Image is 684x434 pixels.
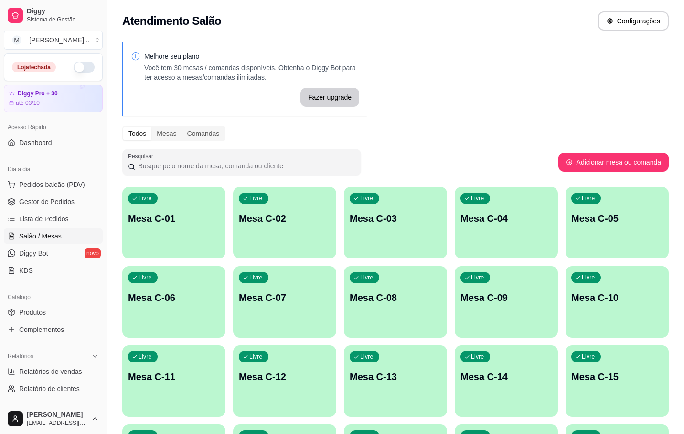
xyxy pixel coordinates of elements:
button: LivreMesa C-12 [233,345,336,417]
span: [EMAIL_ADDRESS][DOMAIN_NAME] [27,419,87,427]
span: M [12,35,21,45]
a: Relatório de mesas [4,398,103,413]
p: Mesa C-07 [239,291,331,304]
div: Loja fechada [12,62,56,72]
p: Livre [139,195,152,202]
button: LivreMesa C-13 [344,345,447,417]
div: Comandas [182,127,225,140]
p: Mesa C-06 [128,291,220,304]
label: Pesquisar [128,152,157,160]
p: Mesa C-03 [350,212,441,225]
div: Dia a dia [4,162,103,177]
div: Todos [123,127,151,140]
p: Livre [360,353,374,361]
button: LivreMesa C-11 [122,345,225,417]
div: Catálogo [4,289,103,305]
span: Gestor de Pedidos [19,197,75,207]
span: Diggy Bot [19,248,48,258]
span: Dashboard [19,138,52,147]
button: Alterar Status [74,62,95,73]
p: Melhore seu plano [144,52,359,61]
span: Produtos [19,308,46,317]
button: Adicionar mesa ou comanda [558,153,669,172]
span: Complementos [19,325,64,334]
p: Livre [360,274,374,281]
button: [PERSON_NAME][EMAIL_ADDRESS][DOMAIN_NAME] [4,407,103,430]
a: KDS [4,263,103,278]
p: Mesa C-08 [350,291,441,304]
span: [PERSON_NAME] [27,411,87,419]
p: Livre [582,195,595,202]
button: LivreMesa C-08 [344,266,447,338]
h2: Atendimento Salão [122,13,221,29]
button: LivreMesa C-03 [344,187,447,258]
p: Livre [360,195,374,202]
a: Lista de Pedidos [4,211,103,227]
p: Mesa C-13 [350,370,441,383]
button: LivreMesa C-01 [122,187,225,258]
span: Relatórios de vendas [19,367,82,376]
input: Pesquisar [135,161,355,171]
button: LivreMesa C-14 [455,345,558,417]
button: Select a team [4,31,103,50]
button: Fazer upgrade [300,88,359,107]
button: LivreMesa C-05 [566,187,669,258]
p: Livre [249,195,263,202]
p: Você tem 30 mesas / comandas disponíveis. Obtenha o Diggy Bot para ter acesso a mesas/comandas il... [144,63,359,82]
p: Mesa C-14 [460,370,552,383]
p: Mesa C-05 [571,212,663,225]
p: Mesa C-02 [239,212,331,225]
a: Complementos [4,322,103,337]
a: Gestor de Pedidos [4,194,103,209]
p: Livre [471,195,484,202]
button: LivreMesa C-10 [566,266,669,338]
p: Mesa C-15 [571,370,663,383]
span: Lista de Pedidos [19,214,69,224]
article: até 03/10 [16,99,40,107]
p: Mesa C-11 [128,370,220,383]
span: Relatórios [8,352,33,360]
p: Mesa C-04 [460,212,552,225]
p: Livre [139,274,152,281]
button: Configurações [598,11,669,31]
div: Acesso Rápido [4,120,103,135]
span: Diggy [27,7,99,16]
span: Relatório de mesas [19,401,77,411]
button: LivreMesa C-09 [455,266,558,338]
button: LivreMesa C-15 [566,345,669,417]
p: Livre [471,353,484,361]
a: Relatório de clientes [4,381,103,396]
p: Livre [582,274,595,281]
span: Pedidos balcão (PDV) [19,180,85,189]
p: Livre [582,353,595,361]
a: Dashboard [4,135,103,150]
p: Livre [471,274,484,281]
p: Mesa C-09 [460,291,552,304]
a: Diggy Botnovo [4,246,103,261]
button: LivreMesa C-07 [233,266,336,338]
a: Relatórios de vendas [4,364,103,379]
p: Mesa C-01 [128,212,220,225]
button: LivreMesa C-06 [122,266,225,338]
p: Mesa C-12 [239,370,331,383]
span: Sistema de Gestão [27,16,99,23]
button: Pedidos balcão (PDV) [4,177,103,192]
button: LivreMesa C-02 [233,187,336,258]
p: Livre [249,353,263,361]
p: Mesa C-10 [571,291,663,304]
span: KDS [19,266,33,275]
span: Salão / Mesas [19,231,62,241]
p: Livre [139,353,152,361]
a: Salão / Mesas [4,228,103,244]
div: [PERSON_NAME] ... [29,35,90,45]
a: DiggySistema de Gestão [4,4,103,27]
span: Relatório de clientes [19,384,80,393]
a: Produtos [4,305,103,320]
a: Diggy Pro + 30até 03/10 [4,85,103,112]
button: LivreMesa C-04 [455,187,558,258]
div: Mesas [151,127,182,140]
p: Livre [249,274,263,281]
article: Diggy Pro + 30 [18,90,58,97]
